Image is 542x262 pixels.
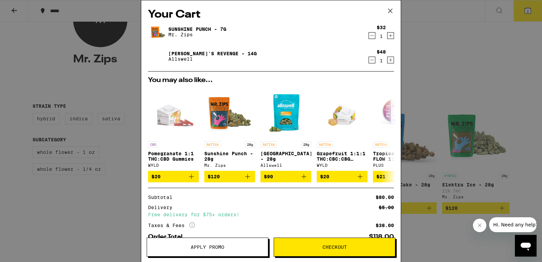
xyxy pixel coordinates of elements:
[245,141,255,147] p: 28g
[260,163,311,167] div: Allswell
[373,87,424,138] img: PLUS - Tropical Twist FLOW 1:1 Gummies
[148,47,167,66] img: Jack's Revenge - 14g
[148,195,177,200] div: Subtotal
[515,235,537,257] iframe: Button to launch messaging window
[301,141,311,147] p: 28g
[168,51,257,56] a: [PERSON_NAME]'s Revenge - 14g
[274,238,395,257] button: Checkout
[204,163,255,167] div: Mr. Zips
[148,234,187,240] div: Order Total
[148,151,199,162] p: Pomegranate 1:1 THC:CBD Gummies
[377,25,386,30] div: $32
[260,87,311,138] img: Allswell - Garden Grove - 28g
[379,205,394,210] div: $5.00
[373,141,389,147] p: SATIVA
[204,171,255,182] button: Add to bag
[204,151,255,162] p: Sunshine Punch - 28g
[317,163,368,167] div: WYLD
[204,87,255,171] a: Open page for Sunshine Punch - 28g from Mr. Zips
[376,174,385,179] span: $21
[317,141,333,147] p: SATIVA
[377,49,386,55] div: $48
[148,163,199,167] div: WYLD
[489,217,537,232] iframe: Message from company
[260,141,277,147] p: SATIVA
[369,57,375,63] button: Decrement
[148,7,394,22] h2: Your Cart
[148,222,195,228] div: Taxes & Fees
[208,174,220,179] span: $120
[376,223,394,228] div: $38.00
[376,195,394,200] div: $80.00
[148,205,177,210] div: Delivery
[377,58,386,63] div: 1
[320,174,329,179] span: $20
[373,151,424,162] p: Tropical Twist FLOW 1:1 Gummies
[317,151,368,162] p: Grapefruit 1:1:1 THC:CBC:CBG Gummies
[317,171,368,182] button: Add to bag
[324,87,360,138] img: WYLD - Grapefruit 1:1:1 THC:CBC:CBG Gummies
[387,32,394,39] button: Increment
[148,212,394,217] div: Free delivery for $75+ orders!
[4,5,49,10] span: Hi. Need any help?
[317,87,368,171] a: Open page for Grapefruit 1:1:1 THC:CBC:CBG Gummies from WYLD
[168,56,257,62] p: Allswell
[151,174,161,179] span: $20
[264,174,273,179] span: $90
[322,245,347,249] span: Checkout
[168,26,226,32] a: Sunshine Punch - 7g
[204,141,221,147] p: SATIVA
[260,87,311,171] a: Open page for Garden Grove - 28g from Allswell
[260,151,311,162] p: [GEOGRAPHIC_DATA] - 28g
[387,57,394,63] button: Increment
[148,87,199,171] a: Open page for Pomegranate 1:1 THC:CBD Gummies from WYLD
[148,24,167,40] img: Sunshine Punch - 7g
[473,219,486,232] iframe: Close message
[168,32,226,37] p: Mr. Zips
[204,87,255,138] img: Mr. Zips - Sunshine Punch - 28g
[260,171,311,182] button: Add to bag
[373,163,424,167] div: PLUS
[369,234,394,240] div: $118.00
[148,87,199,138] img: WYLD - Pomegranate 1:1 THC:CBD Gummies
[369,32,375,39] button: Decrement
[147,238,268,257] button: Apply Promo
[191,245,224,249] span: Apply Promo
[373,171,424,182] button: Add to bag
[148,77,394,84] h2: You may also like...
[377,34,386,39] div: 1
[148,171,199,182] button: Add to bag
[148,141,158,147] p: CBD
[373,87,424,171] a: Open page for Tropical Twist FLOW 1:1 Gummies from PLUS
